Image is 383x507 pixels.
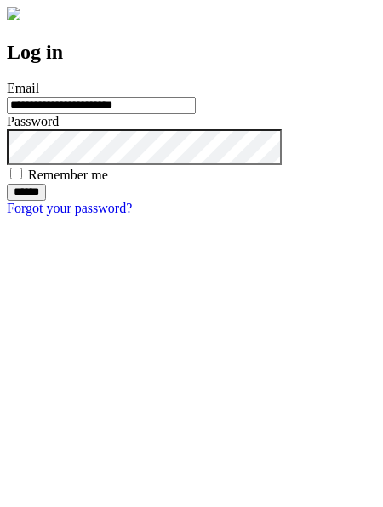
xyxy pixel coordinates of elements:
[28,168,108,182] label: Remember me
[7,81,39,95] label: Email
[7,7,20,20] img: logo-4e3dc11c47720685a147b03b5a06dd966a58ff35d612b21f08c02c0306f2b779.png
[7,41,376,64] h2: Log in
[7,114,59,128] label: Password
[7,201,132,215] a: Forgot your password?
